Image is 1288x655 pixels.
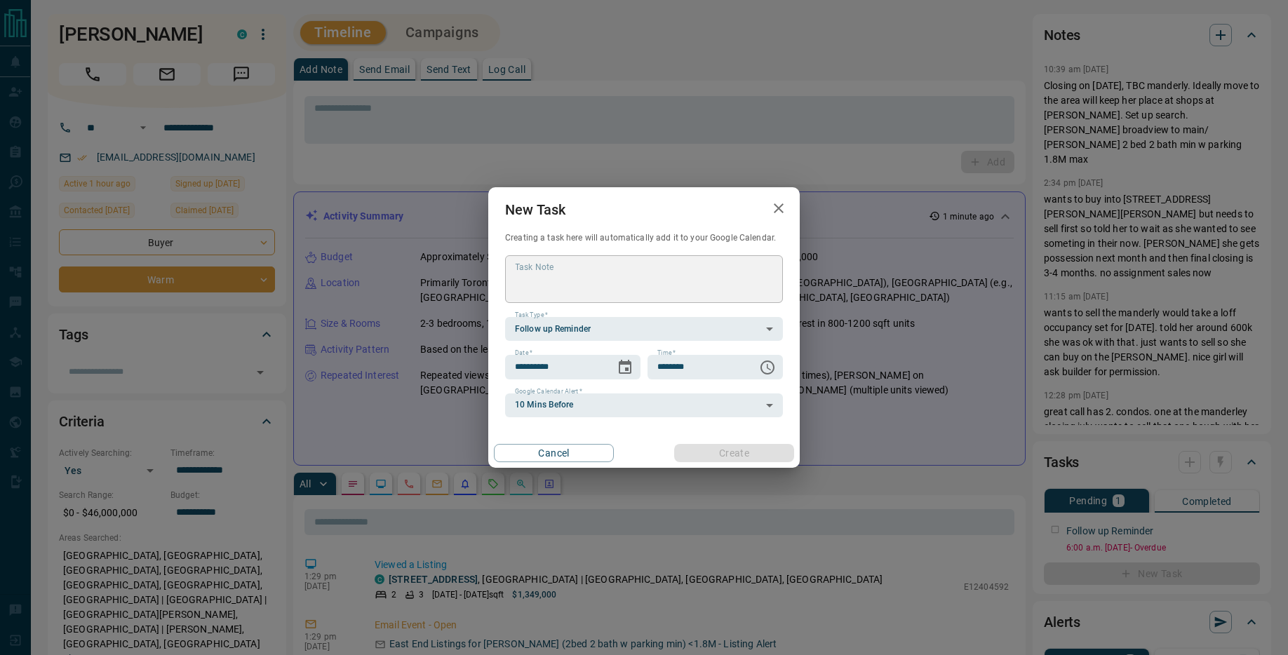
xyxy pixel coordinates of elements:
label: Date [515,349,532,358]
label: Task Type [515,311,548,320]
h2: New Task [488,187,582,232]
p: Creating a task here will automatically add it to your Google Calendar. [505,232,783,244]
button: Choose time, selected time is 6:00 AM [753,353,781,381]
textarea: To enrich screen reader interactions, please activate Accessibility in Grammarly extension settings [515,262,773,297]
div: 10 Mins Before [505,393,783,417]
label: Time [657,349,676,358]
button: Choose date, selected date is Oct 10, 2025 [611,353,639,381]
div: Follow up Reminder [505,317,783,341]
button: Cancel [494,444,614,462]
label: Google Calendar Alert [515,387,582,396]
